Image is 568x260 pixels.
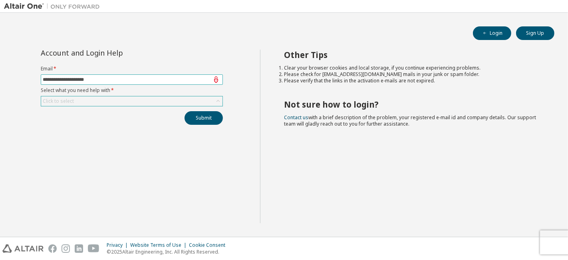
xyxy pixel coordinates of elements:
[185,111,223,125] button: Submit
[284,78,540,84] li: Please verify that the links in the activation e-mails are not expired.
[284,50,540,60] h2: Other Tips
[62,244,70,253] img: instagram.svg
[130,242,189,248] div: Website Terms of Use
[284,65,540,71] li: Clear your browser cookies and local storage, if you continue experiencing problems.
[43,98,74,104] div: Click to select
[473,26,511,40] button: Login
[41,96,222,106] div: Click to select
[41,87,223,94] label: Select what you need help with
[284,99,540,110] h2: Not sure how to login?
[41,50,187,56] div: Account and Login Help
[284,71,540,78] li: Please check for [EMAIL_ADDRESS][DOMAIN_NAME] mails in your junk or spam folder.
[41,66,223,72] label: Email
[88,244,99,253] img: youtube.svg
[2,244,44,253] img: altair_logo.svg
[107,248,230,255] p: © 2025 Altair Engineering, Inc. All Rights Reserved.
[48,244,57,253] img: facebook.svg
[107,242,130,248] div: Privacy
[4,2,104,10] img: Altair One
[75,244,83,253] img: linkedin.svg
[284,114,309,121] a: Contact us
[516,26,554,40] button: Sign Up
[284,114,536,127] span: with a brief description of the problem, your registered e-mail id and company details. Our suppo...
[189,242,230,248] div: Cookie Consent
